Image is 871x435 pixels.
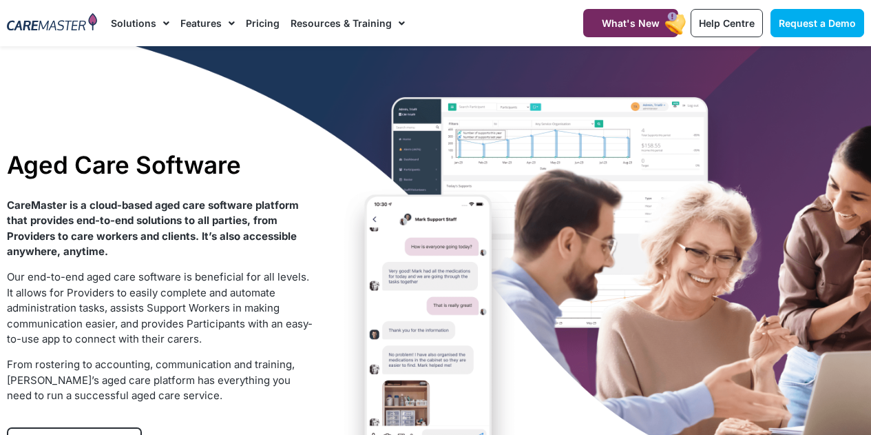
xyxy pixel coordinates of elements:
strong: CareMaster is a cloud-based aged care software platform that provides end-to-end solutions to all... [7,199,299,259]
span: From rostering to accounting, communication and training, [PERSON_NAME]’s aged care platform has ... [7,358,295,402]
span: What's New [602,17,660,29]
h1: Aged Care Software [7,150,315,179]
a: Request a Demo [770,9,864,37]
a: What's New [583,9,678,37]
img: CareMaster Logo [7,13,97,33]
span: Our end-to-end aged care software is beneficial for all levels. It allows for Providers to easily... [7,270,313,345]
span: Help Centre [699,17,755,29]
span: Request a Demo [779,17,856,29]
a: Help Centre [691,9,763,37]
